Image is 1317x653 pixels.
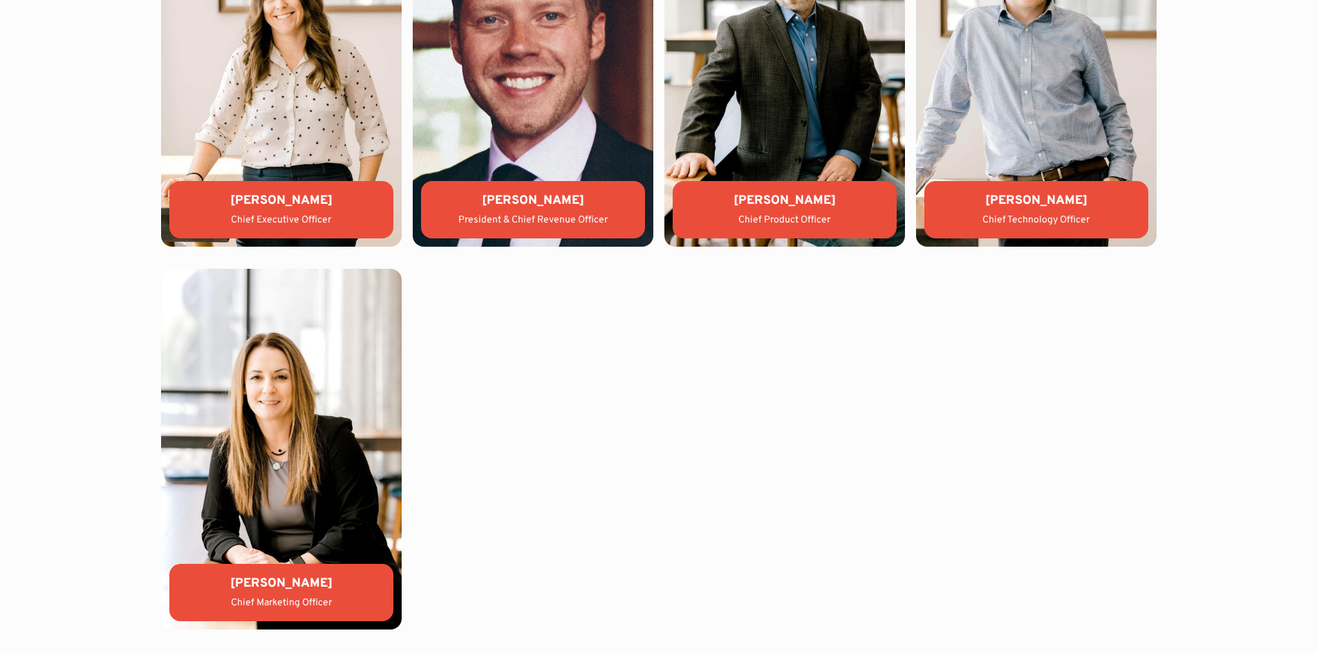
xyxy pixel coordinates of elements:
img: Kate Colacelli [161,269,402,630]
div: [PERSON_NAME] [180,575,382,592]
div: [PERSON_NAME] [180,192,382,209]
div: [PERSON_NAME] [684,192,886,209]
div: President & Chief Revenue Officer [432,214,634,227]
div: [PERSON_NAME] [432,192,634,209]
div: [PERSON_NAME] [935,192,1137,209]
div: Chief Marketing Officer [180,596,382,610]
div: Chief Executive Officer [180,214,382,227]
div: Chief Product Officer [684,214,886,227]
div: Chief Technology Officer [935,214,1137,227]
